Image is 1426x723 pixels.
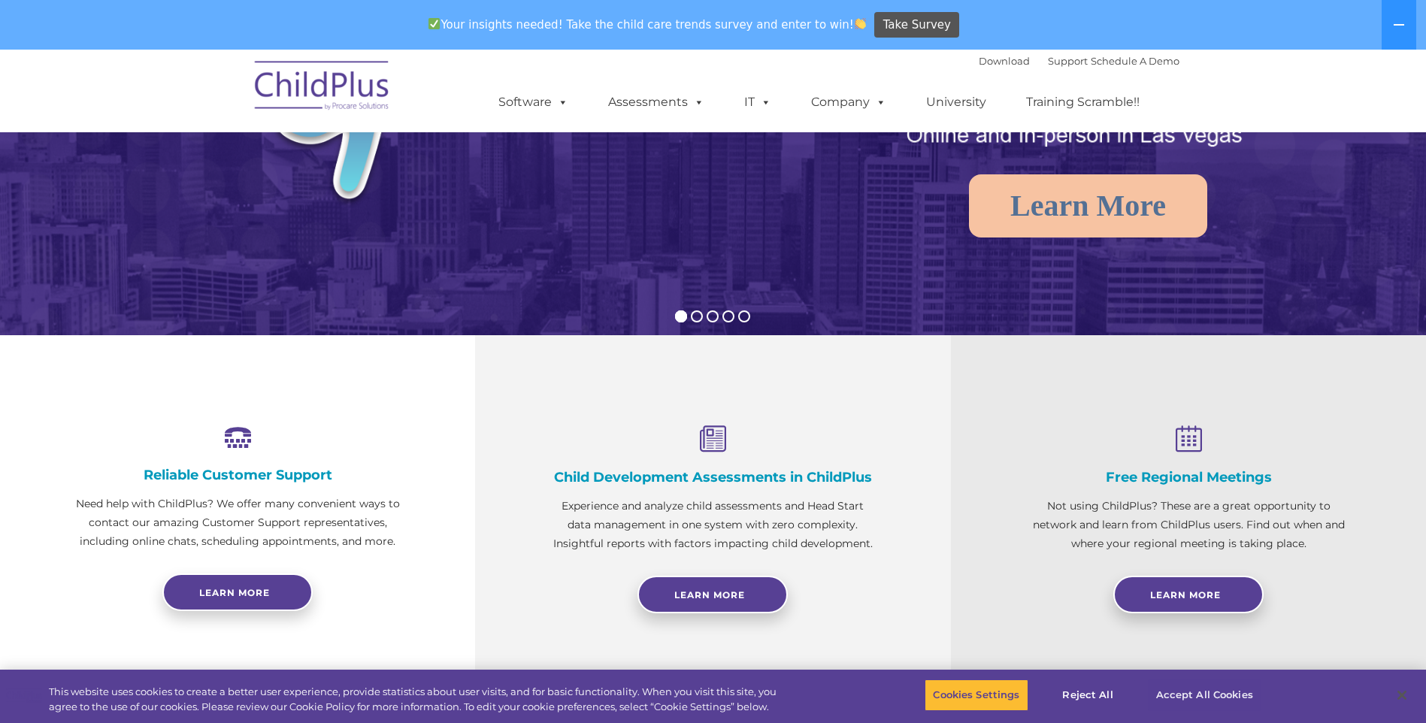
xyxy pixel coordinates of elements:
[209,99,255,110] span: Last name
[593,87,719,117] a: Assessments
[199,587,270,598] span: Learn more
[979,55,1030,67] a: Download
[1026,497,1351,553] p: Not using ChildPlus? These are a great opportunity to network and learn from ChildPlus users. Fin...
[550,497,875,553] p: Experience and analyze child assessments and Head Start data management in one system with zero c...
[674,589,745,600] span: Learn More
[911,87,1001,117] a: University
[1385,679,1418,712] button: Close
[637,576,788,613] a: Learn More
[855,18,866,29] img: 👏
[49,685,784,714] div: This website uses cookies to create a better user experience, provide statistics about user visit...
[209,161,273,172] span: Phone number
[925,679,1028,711] button: Cookies Settings
[874,12,959,38] a: Take Survey
[969,174,1207,237] a: Learn More
[729,87,786,117] a: IT
[1091,55,1179,67] a: Schedule A Demo
[883,12,951,38] span: Take Survey
[1113,576,1264,613] a: Learn More
[483,87,583,117] a: Software
[428,18,440,29] img: ✅
[1150,589,1221,600] span: Learn More
[75,467,400,483] h4: Reliable Customer Support
[979,55,1179,67] font: |
[550,469,875,486] h4: Child Development Assessments in ChildPlus
[422,10,873,39] span: Your insights needed! Take the child care trends survey and enter to win!
[1041,679,1135,711] button: Reject All
[1026,469,1351,486] h4: Free Regional Meetings
[75,495,400,551] p: Need help with ChildPlus? We offer many convenient ways to contact our amazing Customer Support r...
[1148,679,1261,711] button: Accept All Cookies
[162,573,313,611] a: Learn more
[1048,55,1088,67] a: Support
[1011,87,1155,117] a: Training Scramble!!
[247,50,398,126] img: ChildPlus by Procare Solutions
[796,87,901,117] a: Company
